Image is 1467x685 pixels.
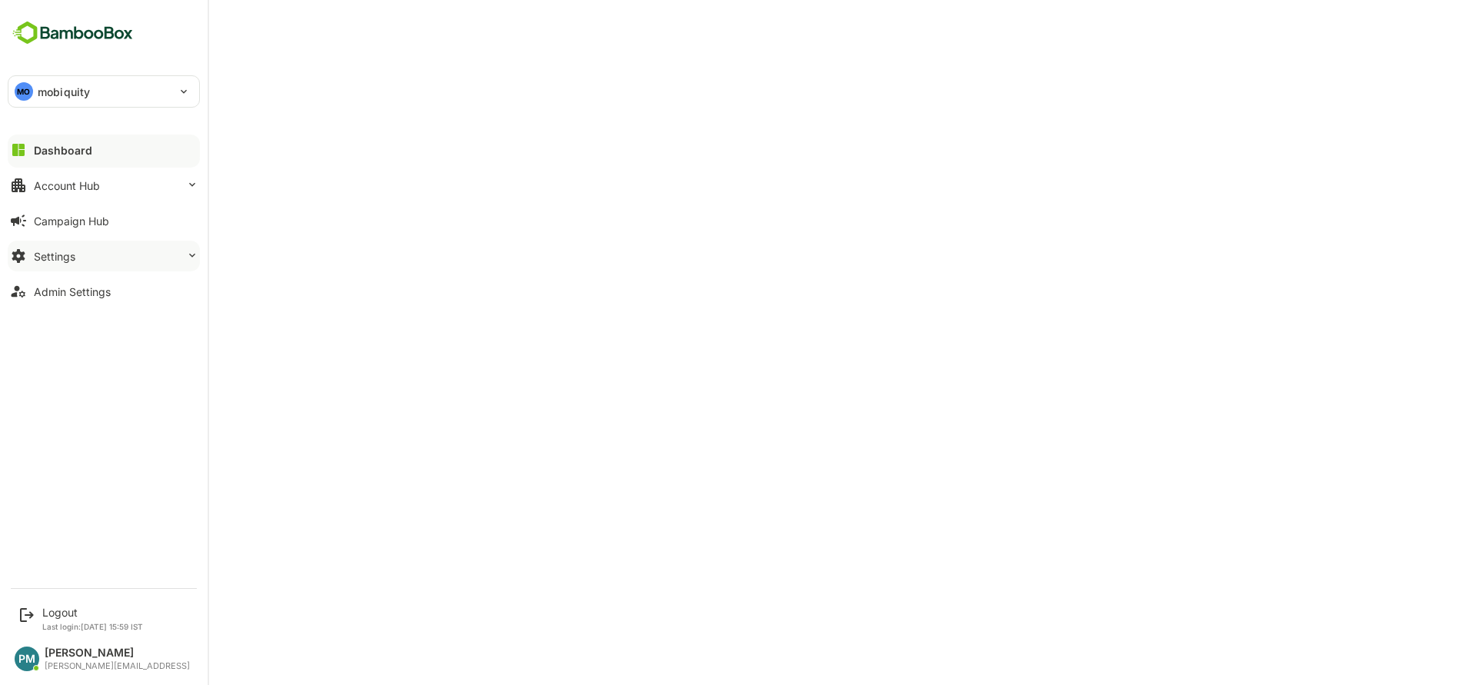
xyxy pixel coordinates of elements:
[15,82,33,101] div: MO
[42,622,143,631] p: Last login: [DATE] 15:59 IST
[45,647,190,660] div: [PERSON_NAME]
[34,179,100,192] div: Account Hub
[34,250,75,263] div: Settings
[8,135,200,165] button: Dashboard
[45,661,190,671] div: [PERSON_NAME][EMAIL_ADDRESS]
[34,285,111,298] div: Admin Settings
[8,276,200,307] button: Admin Settings
[38,84,90,100] p: mobiquity
[8,18,138,48] img: BambooboxFullLogoMark.5f36c76dfaba33ec1ec1367b70bb1252.svg
[8,241,200,271] button: Settings
[42,606,143,619] div: Logout
[8,76,199,107] div: MOmobiquity
[34,144,92,157] div: Dashboard
[15,647,39,671] div: PM
[8,170,200,201] button: Account Hub
[34,214,109,228] div: Campaign Hub
[8,205,200,236] button: Campaign Hub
